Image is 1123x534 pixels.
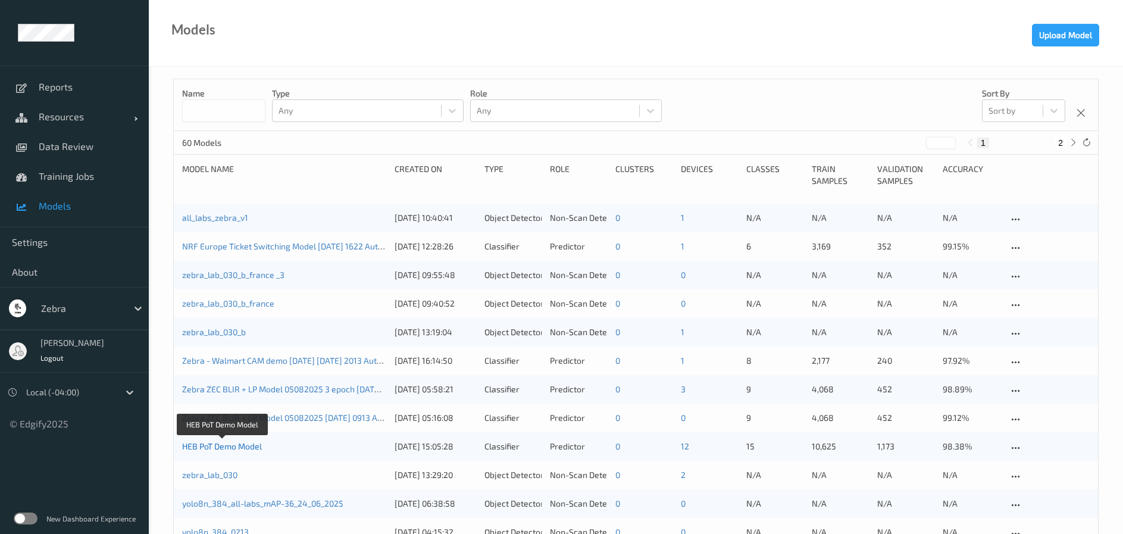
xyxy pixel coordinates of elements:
div: Non-Scan Detector [550,269,607,281]
a: 0 [681,498,686,508]
p: N/A [877,212,934,224]
div: Models [171,24,215,36]
div: Object Detector [484,498,542,510]
div: Accuracy [943,163,1000,187]
div: Train Samples [812,163,869,187]
a: 1 [681,241,684,251]
div: Non-Scan Detector [550,326,607,338]
button: Upload Model [1032,24,1099,46]
p: N/A [746,298,803,310]
p: N/A [746,326,803,338]
div: [DATE] 13:29:20 [395,469,476,481]
p: N/A [812,498,869,510]
p: 9 [746,383,803,395]
div: Classifier [484,241,542,252]
p: 60 Models [182,137,271,149]
div: [DATE] 09:55:48 [395,269,476,281]
button: 1 [977,138,989,148]
p: 240 [877,355,934,367]
p: N/A [812,212,869,224]
p: 98.89% [943,383,1000,395]
div: Object Detector [484,269,542,281]
div: Object Detector [484,469,542,481]
p: 452 [877,383,934,395]
p: N/A [746,498,803,510]
div: Object Detector [484,298,542,310]
a: Zebra ZEC BLIR + LP Model 05082025 [DATE] 0913 Auto Save [182,413,410,423]
div: Classifier [484,412,542,424]
p: N/A [877,498,934,510]
p: 9 [746,412,803,424]
a: 12 [681,441,689,451]
p: 99.12% [943,412,1000,424]
div: Predictor [550,441,607,452]
div: Predictor [550,241,607,252]
a: 0 [615,498,620,508]
a: 1 [681,327,684,337]
p: 8 [746,355,803,367]
div: Classifier [484,355,542,367]
p: 6 [746,241,803,252]
a: 0 [615,270,620,280]
div: Role [550,163,607,187]
button: 2 [1055,138,1066,148]
a: 0 [615,241,620,251]
p: N/A [812,298,869,310]
div: Model Name [182,163,386,187]
div: Object Detector [484,212,542,224]
p: Type [272,88,464,99]
a: 0 [615,441,620,451]
p: 98.38% [943,441,1000,452]
a: 0 [615,355,620,366]
p: N/A [943,269,1000,281]
p: N/A [877,269,934,281]
div: Validation Samples [877,163,934,187]
p: 1,173 [877,441,934,452]
div: [DATE] 13:19:04 [395,326,476,338]
div: [DATE] 16:14:50 [395,355,476,367]
div: Object Detector [484,326,542,338]
div: Non-Scan Detector [550,212,607,224]
p: 4,068 [812,383,869,395]
p: N/A [746,212,803,224]
p: N/A [812,469,869,481]
p: Role [470,88,662,99]
div: Predictor [550,412,607,424]
p: 15 [746,441,803,452]
div: Predictor [550,355,607,367]
a: 0 [615,213,620,223]
div: [DATE] 10:40:41 [395,212,476,224]
a: NRF Europe Ticket Switching Model [DATE] 1622 Auto Save [182,241,403,251]
p: 2,177 [812,355,869,367]
p: 99.15% [943,241,1000,252]
div: [DATE] 15:05:28 [395,441,476,452]
a: zebra_lab_030_b_france _3 [182,270,284,280]
a: 1 [681,355,684,366]
a: zebra_lab_030 [182,470,237,480]
a: zebra_lab_030_b [182,327,246,337]
a: 1 [681,213,684,223]
a: zebra_lab_030_b_france [182,298,274,308]
div: Classifier [484,441,542,452]
div: devices [681,163,738,187]
div: Non-Scan Detector [550,469,607,481]
p: N/A [812,269,869,281]
a: yolo8n_384_all-labs_mAP-36_24_06_2025 [182,498,343,508]
div: Type [484,163,542,187]
a: 0 [615,298,620,308]
p: 452 [877,412,934,424]
div: Classifier [484,383,542,395]
p: Name [182,88,265,99]
p: N/A [746,269,803,281]
p: Sort by [982,88,1065,99]
p: N/A [812,326,869,338]
a: 3 [681,384,686,394]
div: clusters [615,163,672,187]
div: [DATE] 12:28:26 [395,241,476,252]
div: [DATE] 06:38:58 [395,498,476,510]
div: Classes [746,163,803,187]
a: 0 [615,470,620,480]
div: [DATE] 05:16:08 [395,412,476,424]
div: Created On [395,163,476,187]
p: N/A [943,469,1000,481]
